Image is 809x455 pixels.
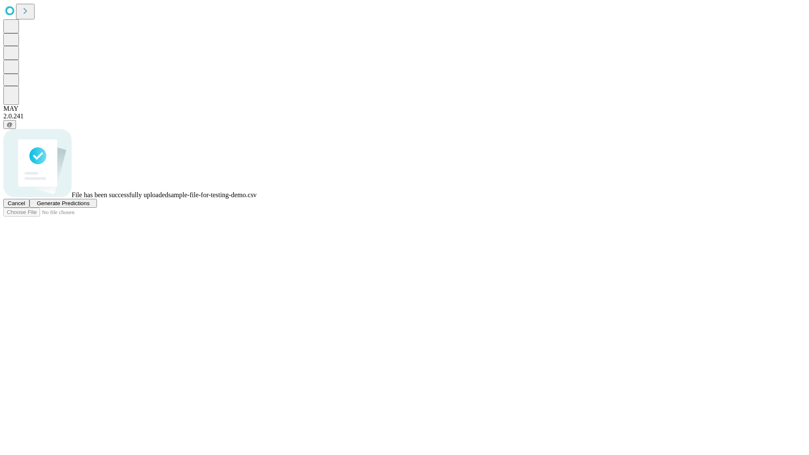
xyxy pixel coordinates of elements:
span: sample-file-for-testing-demo.csv [168,191,257,198]
span: Generate Predictions [37,200,89,206]
button: Cancel [3,199,29,208]
span: File has been successfully uploaded [72,191,168,198]
div: 2.0.241 [3,112,806,120]
button: Generate Predictions [29,199,97,208]
div: MAY [3,105,806,112]
button: @ [3,120,16,129]
span: @ [7,121,13,128]
span: Cancel [8,200,25,206]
